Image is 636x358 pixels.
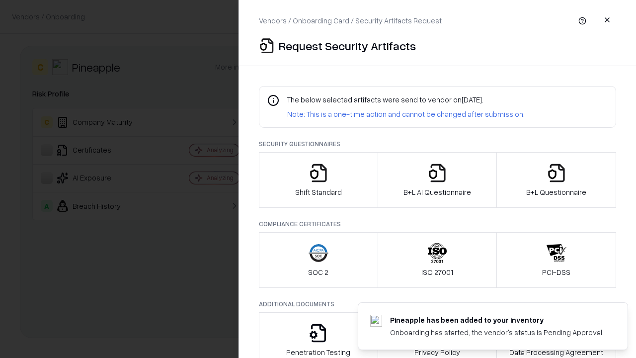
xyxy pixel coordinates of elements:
button: B+L Questionnaire [496,152,616,208]
p: Data Processing Agreement [509,347,603,358]
p: PCI-DSS [542,267,570,277]
p: Additional Documents [259,300,616,308]
p: Penetration Testing [286,347,350,358]
p: SOC 2 [308,267,328,277]
p: Privacy Policy [414,347,460,358]
p: Shift Standard [295,187,342,197]
button: B+L AI Questionnaire [378,152,497,208]
button: PCI-DSS [496,232,616,288]
p: The below selected artifacts were send to vendor on [DATE] . [287,94,525,105]
div: Pineapple has been added to your inventory [390,315,604,325]
p: Security Questionnaires [259,140,616,148]
p: Compliance Certificates [259,220,616,228]
p: Request Security Artifacts [279,38,416,54]
p: Vendors / Onboarding Card / Security Artifacts Request [259,15,442,26]
div: Onboarding has started, the vendor's status is Pending Approval. [390,327,604,338]
p: B+L AI Questionnaire [403,187,471,197]
p: B+L Questionnaire [526,187,586,197]
button: ISO 27001 [378,232,497,288]
p: Note: This is a one-time action and cannot be changed after submission. [287,109,525,119]
p: ISO 27001 [421,267,453,277]
button: SOC 2 [259,232,378,288]
img: pineappleenergy.com [370,315,382,327]
button: Shift Standard [259,152,378,208]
